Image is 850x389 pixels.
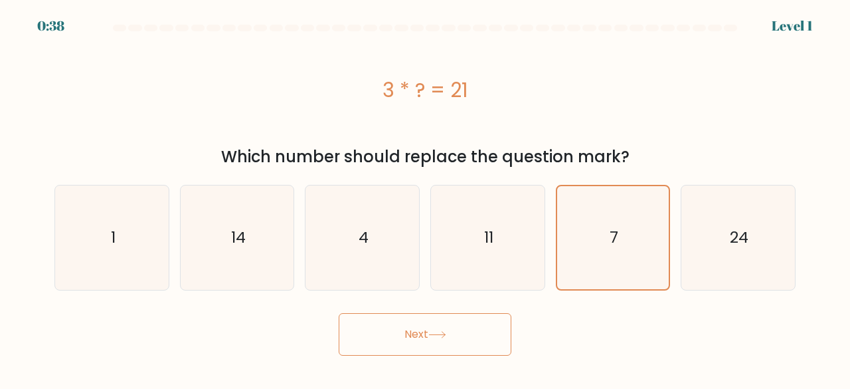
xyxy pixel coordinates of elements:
button: Next [339,313,511,356]
div: Which number should replace the question mark? [62,145,788,169]
text: 11 [484,227,493,249]
div: Level 1 [772,16,813,36]
text: 24 [730,227,748,249]
text: 4 [359,227,369,249]
text: 14 [231,227,246,249]
div: 0:38 [37,16,64,36]
text: 1 [110,227,115,249]
text: 7 [610,227,618,248]
div: 3 * ? = 21 [54,75,796,105]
